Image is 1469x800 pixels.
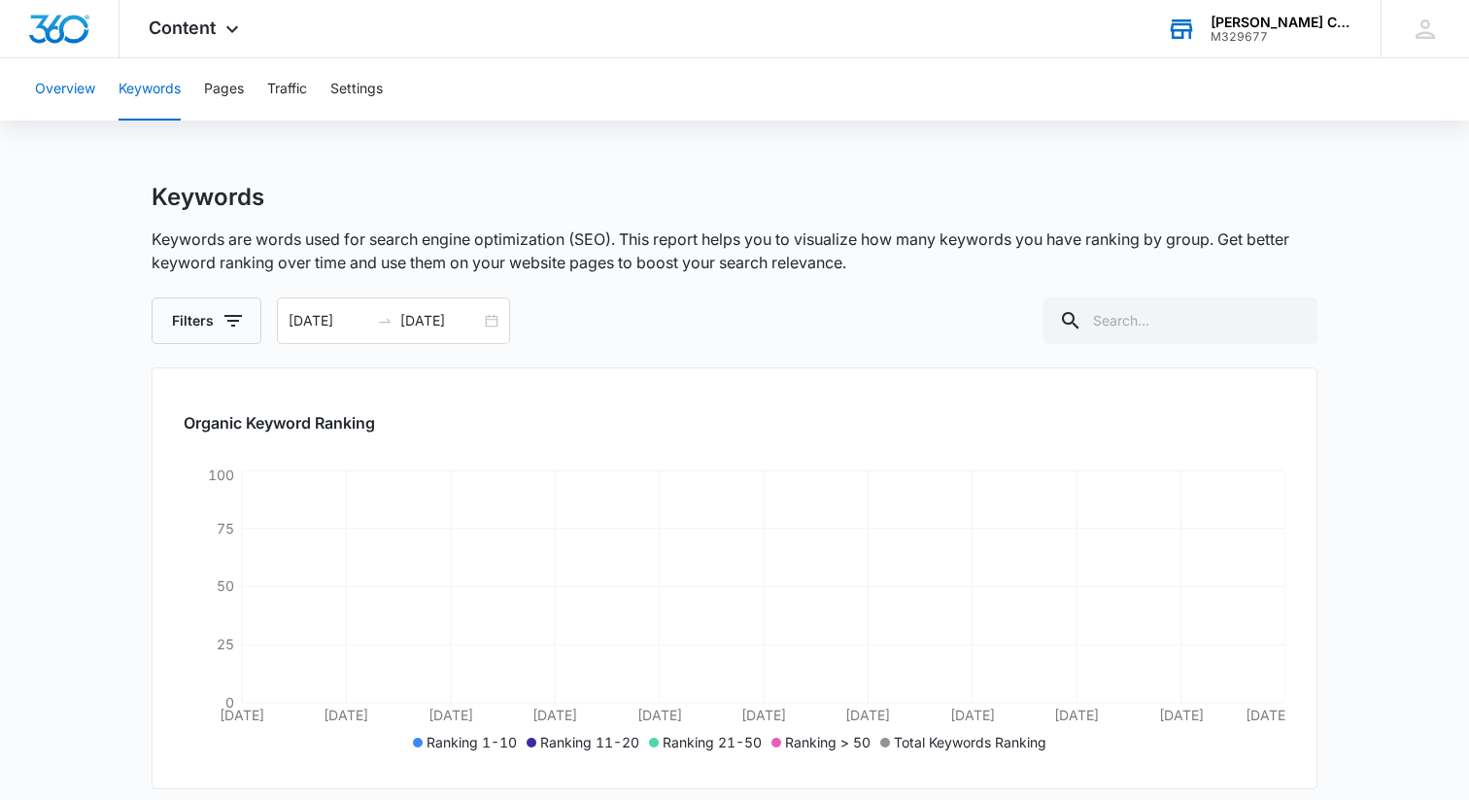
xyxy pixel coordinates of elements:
tspan: [DATE] [741,707,786,723]
tspan: 100 [208,467,234,483]
div: account name [1211,15,1352,30]
input: End date [400,310,481,331]
tspan: 25 [217,636,234,652]
span: Total Keywords Ranking [894,734,1046,750]
tspan: [DATE] [220,707,264,723]
tspan: [DATE] [1246,707,1290,723]
button: Traffic [267,58,307,121]
button: Overview [35,58,95,121]
tspan: [DATE] [1054,707,1099,723]
button: Keywords [119,58,181,121]
span: swap-right [377,313,393,329]
tspan: [DATE] [532,707,577,723]
tspan: [DATE] [428,707,473,723]
tspan: 75 [217,520,234,537]
input: Search... [1043,297,1317,344]
span: Content [149,17,216,38]
tspan: 0 [225,694,234,711]
span: to [377,313,393,329]
input: Start date [289,310,369,331]
tspan: [DATE] [637,707,682,723]
h2: Organic Keyword Ranking [184,411,1285,435]
span: Ranking 1-10 [427,734,517,750]
div: account id [1211,30,1352,44]
span: Ranking 11-20 [540,734,639,750]
button: Settings [330,58,383,121]
tspan: [DATE] [324,707,368,723]
tspan: [DATE] [845,707,890,723]
span: Ranking > 50 [785,734,871,750]
p: Keywords are words used for search engine optimization (SEO). This report helps you to visualize ... [152,227,1317,274]
button: Pages [204,58,244,121]
tspan: [DATE] [1159,707,1204,723]
button: Filters [152,297,261,344]
h1: Keywords [152,183,264,212]
tspan: [DATE] [950,707,995,723]
tspan: 50 [217,577,234,594]
span: Ranking 21-50 [663,734,762,750]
